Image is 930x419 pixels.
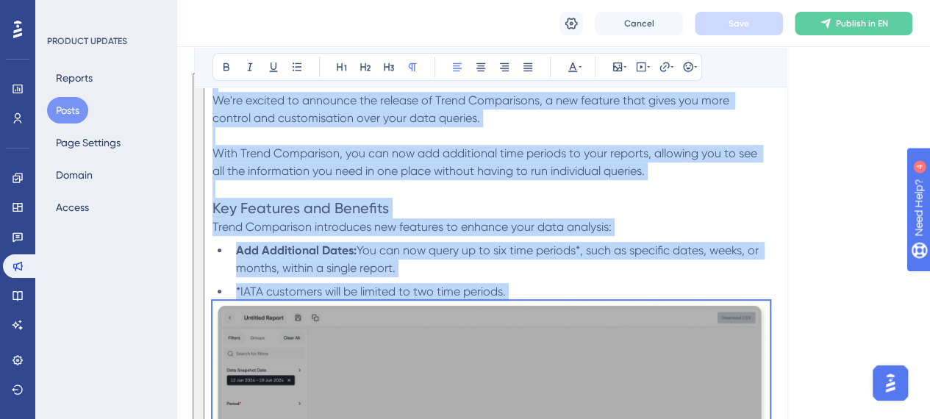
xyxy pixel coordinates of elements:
button: Publish in EN [795,12,912,35]
button: Reports [47,65,101,91]
span: *IATA customers will be limited to two time periods. [236,284,506,298]
span: Trend Comparison introduces new features to enhance your data analysis: [212,220,612,234]
button: Domain [47,162,101,188]
span: Key Features and Benefits [212,199,389,217]
div: 4 [102,7,107,19]
span: Need Help? [35,4,92,21]
span: Save [729,18,749,29]
button: Cancel [595,12,683,35]
strong: Add Additional Dates: [236,243,357,257]
button: Access [47,194,98,221]
span: With Trend Comparison, you can now add additional time periods to your reports, allowing you to s... [212,146,760,178]
span: You can now query up to six time periods*, such as specific dates, weeks, or months, within a sin... [236,243,762,275]
button: Page Settings [47,129,129,156]
iframe: UserGuiding AI Assistant Launcher [868,361,912,405]
span: We're excited to announce the release of Trend Comparisons, a new feature that gives you more con... [212,93,732,125]
button: Save [695,12,783,35]
div: PRODUCT UPDATES [47,35,127,47]
span: Cancel [624,18,654,29]
span: Publish in EN [836,18,888,29]
button: Posts [47,97,88,123]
